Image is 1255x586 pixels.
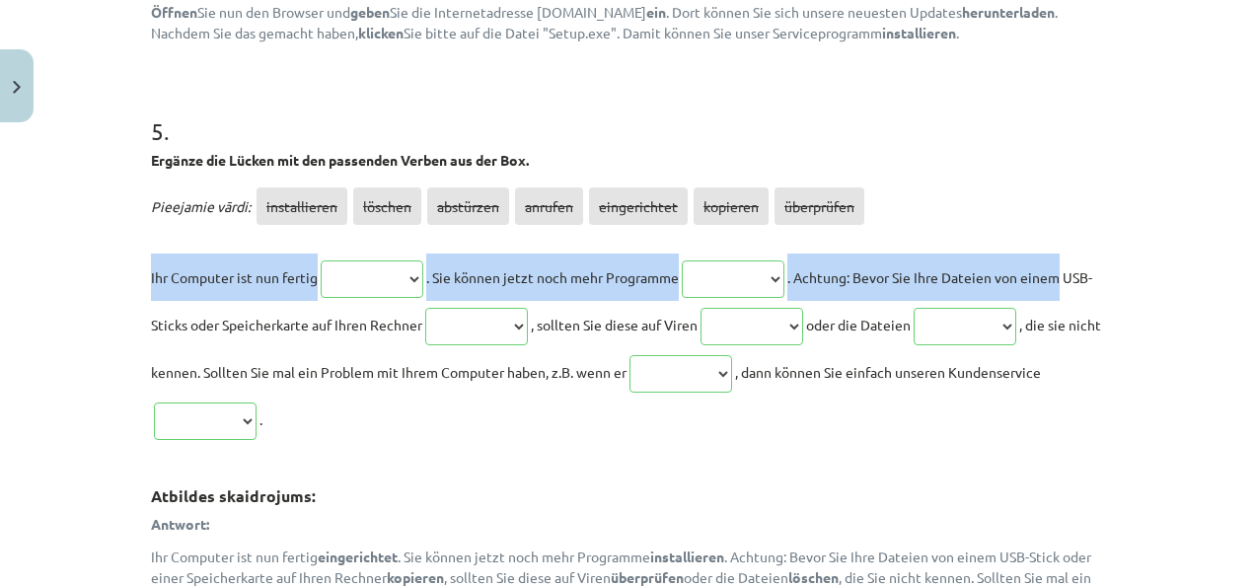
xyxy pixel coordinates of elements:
[646,3,666,21] strong: ein
[589,187,688,225] span: eingerichtet
[775,187,864,225] span: überprüfen
[515,187,583,225] span: anrufen
[151,151,529,169] strong: Ergänze die Lücken mit den passenden Verben aus der Box.
[151,473,1104,508] h3: Atbildes skaidrojums:
[353,187,421,225] span: löschen
[151,316,1101,381] span: , die sie nicht kennen. Sollten Sie mal ein Problem mit Ihrem Computer haben, z.B. wenn er
[427,187,509,225] span: abstürzen
[650,548,724,565] strong: installieren
[387,568,444,586] strong: kopieren
[257,187,347,225] span: installieren
[151,3,197,21] strong: Öffnen
[318,548,398,565] strong: eingerichtet
[694,187,769,225] span: kopieren
[611,568,684,586] strong: überprüfen
[151,268,1092,333] span: . Achtung: Bevor Sie Ihre Dateien von einem USB-Sticks oder Speicherkarte auf Ihren Rechner
[531,316,698,333] span: , sollten Sie diese auf Viren
[13,81,21,94] img: icon-close-lesson-0947bae3869378f0d4975bcd49f059093ad1ed9edebbc8119c70593378902aed.svg
[735,363,1041,381] span: , dann können Sie einfach unseren Kundenservice
[151,268,318,286] span: Ihr Computer ist nun fertig
[151,197,251,215] span: Pieejamie vārdi:
[806,316,911,333] span: oder die Dateien
[788,568,839,586] strong: löschen
[426,268,679,286] span: . Sie können jetzt noch mehr Programme
[259,410,262,428] span: .
[151,515,209,533] strong: Antwort:
[358,24,404,41] strong: klicken
[882,24,956,41] strong: installieren
[151,2,1104,43] p: Sie nun den Browser und Sie die Internetadresse [DOMAIN_NAME] . Dort können Sie sich unsere neues...
[350,3,390,21] strong: geben
[151,83,1104,144] h1: 5 .
[962,3,1055,21] strong: herunterladen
